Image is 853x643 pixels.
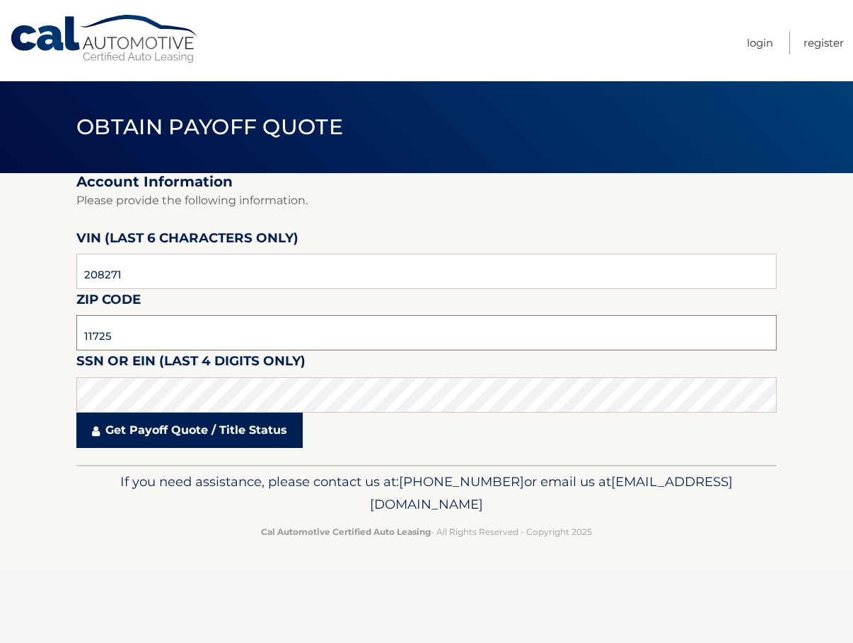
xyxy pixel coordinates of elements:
label: Zip Code [76,289,141,315]
label: VIN (last 6 characters only) [76,228,298,254]
strong: Cal Automotive Certified Auto Leasing [261,526,431,537]
label: SSN or EIN (last 4 digits only) [76,350,306,377]
p: If you need assistance, please contact us at: or email us at [86,471,767,516]
a: Login [747,31,773,54]
a: Register [803,31,844,54]
span: Obtain Payoff Quote [76,114,343,140]
a: Get Payoff Quote / Title Status [76,413,303,448]
p: - All Rights Reserved - Copyright 2025 [86,524,767,539]
span: [PHONE_NUMBER] [399,473,524,490]
a: Cal Automotive [9,14,200,64]
p: Please provide the following information. [76,191,777,211]
h2: Account Information [76,173,777,191]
